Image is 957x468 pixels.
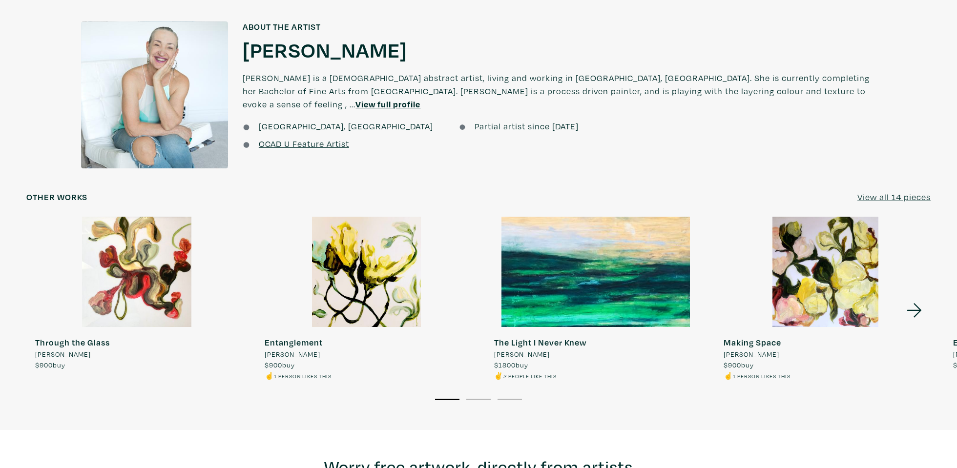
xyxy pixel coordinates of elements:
strong: The Light I Never Knew [494,337,586,348]
a: [PERSON_NAME] [243,36,407,62]
a: View full profile [355,99,420,110]
span: [PERSON_NAME] [494,349,550,360]
span: [PERSON_NAME] [265,349,320,360]
span: buy [724,360,754,369]
a: Entanglement [PERSON_NAME] $900buy ☝️1 person likes this [256,217,477,381]
strong: Entanglement [265,337,323,348]
span: $900 [724,360,741,369]
span: [PERSON_NAME] [724,349,779,360]
span: $1800 [494,360,516,369]
span: [PERSON_NAME] [35,349,91,360]
span: buy [265,360,295,369]
small: 2 people like this [503,372,557,380]
small: 1 person likes this [733,372,791,380]
button: 1 of 3 [435,399,459,400]
li: ☝️ [724,370,791,381]
span: buy [494,360,528,369]
a: Making Space [PERSON_NAME] $900buy ☝️1 person likes this [715,217,936,381]
span: $900 [265,360,282,369]
span: $900 [35,360,53,369]
a: View all 14 pieces [857,190,931,203]
li: ✌️ [494,370,586,381]
span: Partial artist since [DATE] [475,121,579,132]
h6: Other works [26,192,87,203]
a: The Light I Never Knew [PERSON_NAME] $1800buy ✌️2 people like this [485,217,706,381]
p: [PERSON_NAME] is a [DEMOGRAPHIC_DATA] abstract artist, living and working in [GEOGRAPHIC_DATA], [... [243,62,876,120]
a: OCAD U Feature Artist [259,138,349,149]
u: View all 14 pieces [857,191,931,203]
span: [GEOGRAPHIC_DATA], [GEOGRAPHIC_DATA] [259,121,433,132]
strong: Making Space [724,337,781,348]
a: Through the Glass [PERSON_NAME] $900buy [26,217,247,370]
button: 3 of 3 [498,399,522,400]
li: ☝️ [265,370,332,381]
span: buy [35,360,65,369]
button: 2 of 3 [466,399,491,400]
h6: About the artist [243,21,876,32]
strong: Through the Glass [35,337,110,348]
small: 1 person likes this [274,372,332,380]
